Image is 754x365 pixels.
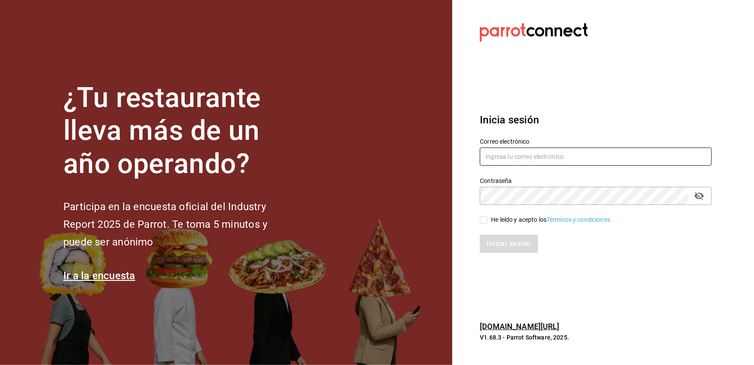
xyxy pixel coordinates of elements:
a: Términos y condiciones. [547,216,612,223]
h1: ¿Tu restaurante lleva más de un año operando? [63,82,296,181]
h3: Inicia sesión [480,112,712,128]
h2: Participa en la encuesta oficial del Industry Report 2025 de Parrot. Te toma 5 minutos y puede se... [63,198,296,251]
a: [DOMAIN_NAME][URL] [480,322,559,331]
label: Correo electrónico [480,138,712,145]
p: V1.68.3 - Parrot Software, 2025. [480,333,712,342]
input: Ingresa tu correo electrónico [480,148,712,166]
div: He leído y acepto los [491,215,612,224]
a: Ir a la encuesta [63,270,135,282]
label: Contraseña [480,178,712,184]
button: passwordField [692,189,707,203]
